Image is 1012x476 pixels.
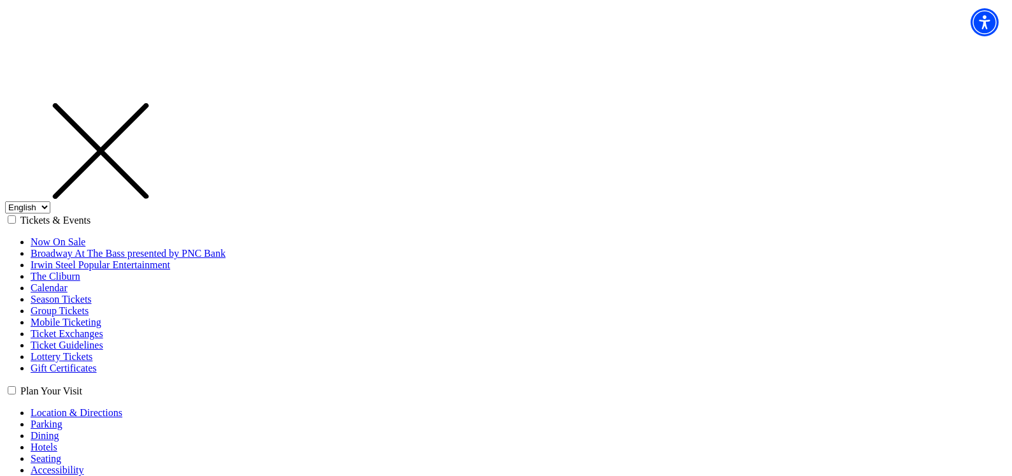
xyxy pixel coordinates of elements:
[31,317,101,328] a: Mobile Ticketing
[31,294,92,305] a: Season Tickets
[31,340,103,350] a: Ticket Guidelines
[31,351,92,362] a: Lottery Tickets
[31,363,97,373] a: Gift Certificates
[31,453,61,464] a: Seating
[31,328,103,339] a: Ticket Exchanges
[20,215,91,226] label: Tickets & Events
[31,271,80,282] a: The Cliburn
[20,386,82,396] label: Plan Your Visit
[31,442,57,452] a: Hotels
[5,201,50,213] select: Select:
[31,236,85,247] a: Now On Sale
[31,407,122,418] a: Location & Directions
[31,430,59,441] a: Dining
[31,282,68,293] a: Calendar
[31,248,226,259] a: Broadway At The Bass presented by PNC Bank
[31,465,84,475] a: Accessibility
[31,259,170,270] a: Irwin Steel Popular Entertainment
[31,419,62,429] a: Parking
[31,305,89,316] a: Group Tickets
[971,8,999,36] div: Accessibility Menu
